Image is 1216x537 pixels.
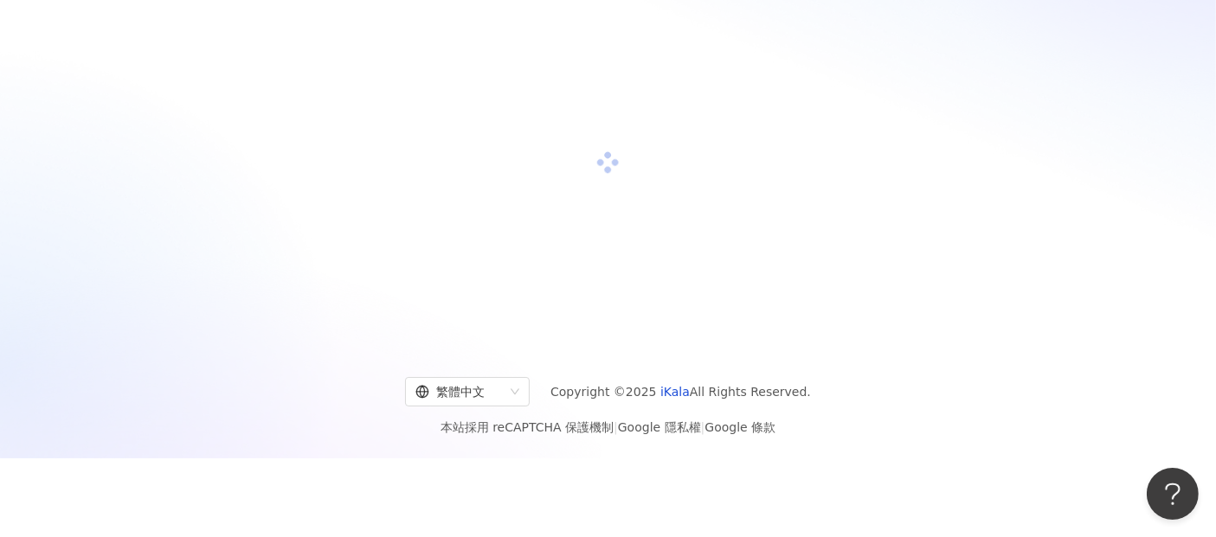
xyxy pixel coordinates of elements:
[415,378,504,406] div: 繁體中文
[550,381,811,402] span: Copyright © 2025 All Rights Reserved.
[1147,468,1199,520] iframe: Help Scout Beacon - Open
[660,385,690,399] a: iKala
[701,420,705,434] span: |
[618,420,701,434] a: Google 隱私權
[441,417,775,438] span: 本站採用 reCAPTCHA 保護機制
[705,420,775,434] a: Google 條款
[614,420,618,434] span: |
